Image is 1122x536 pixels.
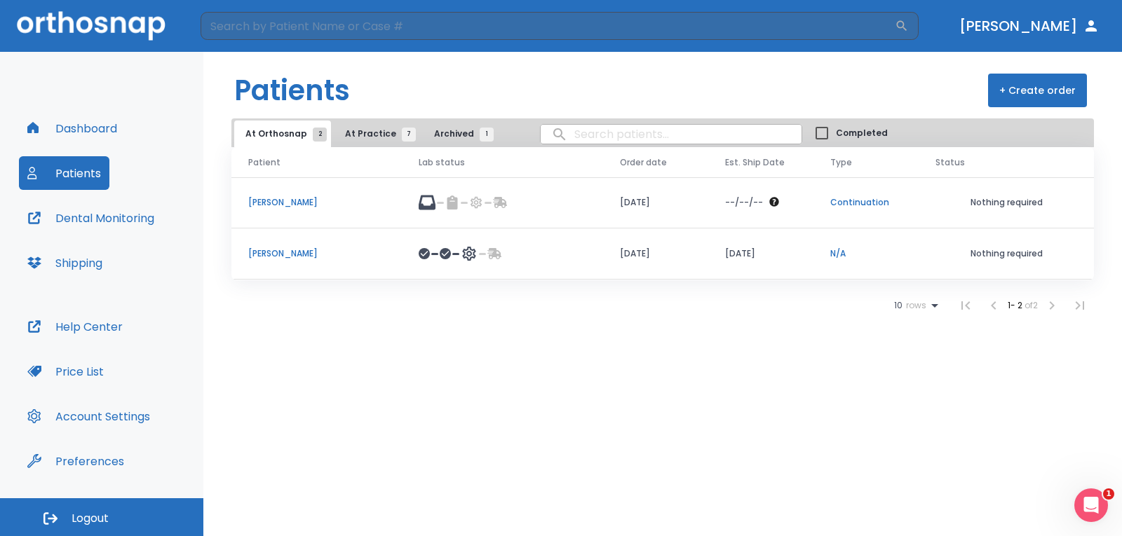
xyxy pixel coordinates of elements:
div: tabs [234,121,501,147]
button: Dashboard [19,111,126,145]
button: Account Settings [19,399,158,433]
span: Completed [836,127,888,139]
input: search [541,121,802,148]
span: 1 - 2 [1008,299,1025,311]
td: [DATE] [603,177,708,228]
p: [PERSON_NAME] [248,196,385,209]
img: Orthosnap [17,11,165,40]
p: [PERSON_NAME] [248,247,385,260]
span: Est. Ship Date [725,156,785,169]
span: of 2 [1025,299,1038,311]
button: Preferences [19,444,133,478]
iframe: Intercom live chat [1074,488,1108,522]
span: Status [935,156,965,169]
span: Archived [434,128,487,140]
span: At Practice [345,128,409,140]
span: 10 [894,301,903,310]
input: Search by Patient Name or Case # [201,12,895,40]
span: Order date [620,156,667,169]
div: The date will be available after approving treatment plan [725,196,797,209]
button: + Create order [988,74,1087,107]
td: [DATE] [708,228,813,280]
button: Help Center [19,310,131,343]
span: Patient [248,156,280,169]
p: --/--/-- [725,196,763,209]
p: Continuation [830,196,902,209]
div: Tooltip anchor [121,455,134,467]
span: At Orthosnap [245,128,320,140]
button: Dental Monitoring [19,201,163,235]
span: 2 [313,128,327,142]
button: Patients [19,156,109,190]
span: 1 [480,128,494,142]
h1: Patients [234,69,350,111]
p: N/A [830,247,902,260]
p: Nothing required [935,196,1077,209]
span: Lab status [419,156,465,169]
span: 1 [1103,488,1114,500]
span: rows [903,301,926,310]
span: Logout [72,511,109,526]
span: Type [830,156,852,169]
button: [PERSON_NAME] [954,13,1105,39]
button: Shipping [19,246,111,280]
td: [DATE] [603,228,708,280]
span: 7 [402,128,416,142]
p: Nothing required [935,247,1077,260]
button: Price List [19,355,112,388]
